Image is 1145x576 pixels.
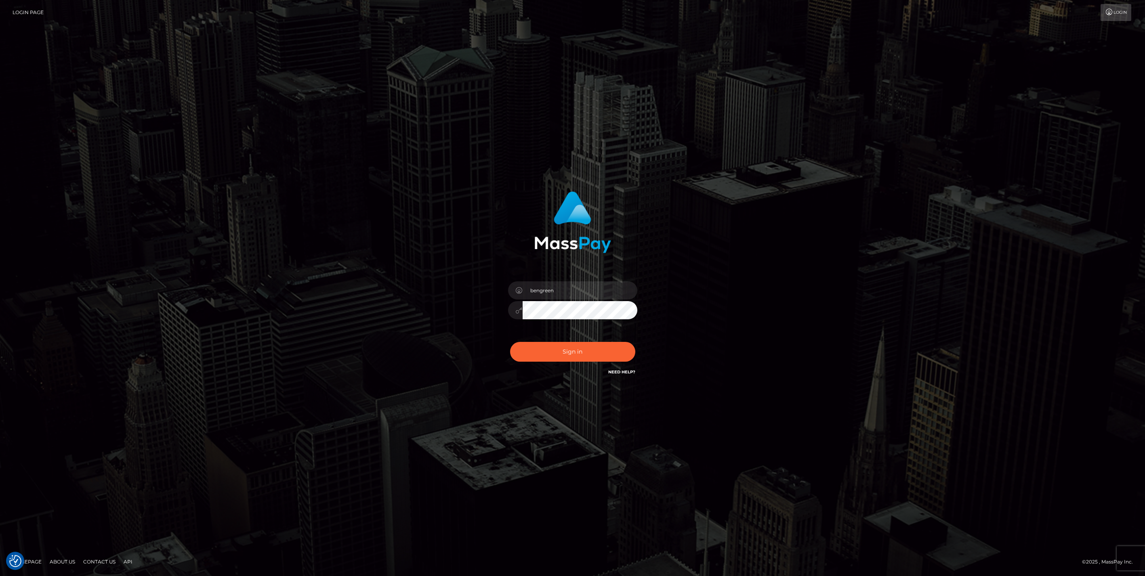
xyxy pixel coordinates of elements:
a: Contact Us [80,555,119,568]
img: Revisit consent button [9,555,21,567]
a: Need Help? [608,369,635,375]
a: Homepage [9,555,45,568]
input: Username... [523,281,637,300]
a: Login Page [13,4,44,21]
button: Consent Preferences [9,555,21,567]
img: MassPay Login [534,191,611,253]
a: Login [1101,4,1131,21]
button: Sign in [510,342,635,362]
a: About Us [46,555,78,568]
div: © 2025 , MassPay Inc. [1082,557,1139,566]
a: API [120,555,136,568]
